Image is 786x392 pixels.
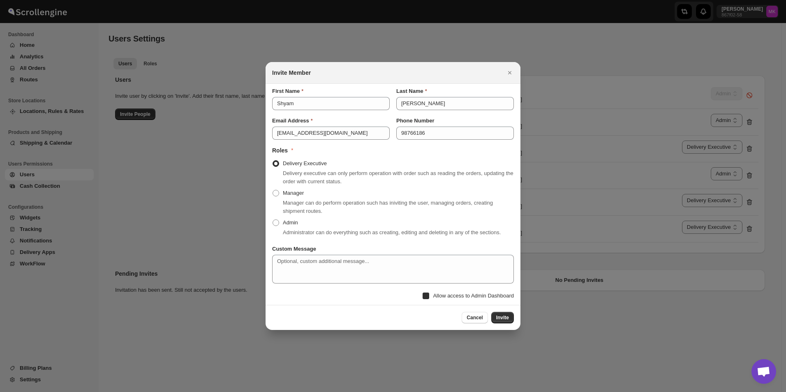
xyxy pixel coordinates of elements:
[433,293,514,299] span: Allow access to Admin Dashboard
[283,170,513,184] span: Delivery executive can only perform operation with order such as reading the orders, updating the...
[272,69,311,76] b: Invite Member
[396,88,423,94] b: Last Name
[283,229,501,235] span: Administrator can do everything such as creating, editing and deleting in any of the sections.
[504,67,516,78] button: Close
[272,146,288,154] h2: Roles
[283,200,493,214] span: Manager can do perform operation such has iniviting the user, managing orders, creating shipment ...
[462,312,488,323] button: Cancel
[283,160,327,166] span: Delivery Executive
[283,219,298,226] span: Admin
[496,314,509,321] span: Invite
[272,127,390,140] input: Please enter valid email
[491,312,514,323] button: Invite
[283,190,304,196] span: Manager
[396,118,434,124] b: Phone Number
[272,118,309,124] b: Email Address
[272,88,300,94] b: First Name
[751,359,776,384] div: Open chat
[467,314,483,321] span: Cancel
[272,246,316,252] b: Custom Message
